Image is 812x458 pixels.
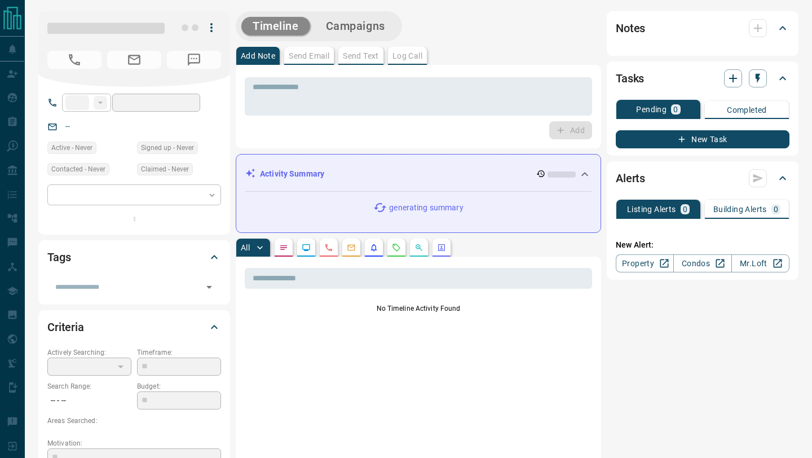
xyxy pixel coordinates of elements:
[315,17,396,36] button: Campaigns
[673,105,678,113] p: 0
[616,65,789,92] div: Tasks
[302,243,311,252] svg: Lead Browsing Activity
[392,243,401,252] svg: Requests
[51,142,92,153] span: Active - Never
[616,169,645,187] h2: Alerts
[141,164,189,175] span: Claimed - Never
[727,106,767,114] p: Completed
[636,105,667,113] p: Pending
[731,254,789,272] a: Mr.Loft
[107,51,161,69] span: No Email
[324,243,333,252] svg: Calls
[616,165,789,192] div: Alerts
[47,51,101,69] span: No Number
[47,416,221,426] p: Areas Searched:
[47,244,221,271] div: Tags
[167,51,221,69] span: No Number
[683,205,687,213] p: 0
[47,318,84,336] h2: Criteria
[47,347,131,358] p: Actively Searching:
[201,279,217,295] button: Open
[616,69,644,87] h2: Tasks
[414,243,423,252] svg: Opportunities
[627,205,676,213] p: Listing Alerts
[673,254,731,272] a: Condos
[245,303,592,314] p: No Timeline Activity Found
[241,52,275,60] p: Add Note
[47,438,221,448] p: Motivation:
[437,243,446,252] svg: Agent Actions
[47,248,70,266] h2: Tags
[616,19,645,37] h2: Notes
[241,17,310,36] button: Timeline
[616,239,789,251] p: New Alert:
[279,243,288,252] svg: Notes
[389,202,463,214] p: generating summary
[616,15,789,42] div: Notes
[141,142,194,153] span: Signed up - Never
[47,314,221,341] div: Criteria
[51,164,105,175] span: Contacted - Never
[137,347,221,358] p: Timeframe:
[47,381,131,391] p: Search Range:
[245,164,592,184] div: Activity Summary
[47,391,131,410] p: -- - --
[260,168,324,180] p: Activity Summary
[65,122,70,131] a: --
[137,381,221,391] p: Budget:
[369,243,378,252] svg: Listing Alerts
[774,205,778,213] p: 0
[616,130,789,148] button: New Task
[713,205,767,213] p: Building Alerts
[347,243,356,252] svg: Emails
[616,254,674,272] a: Property
[241,244,250,252] p: All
